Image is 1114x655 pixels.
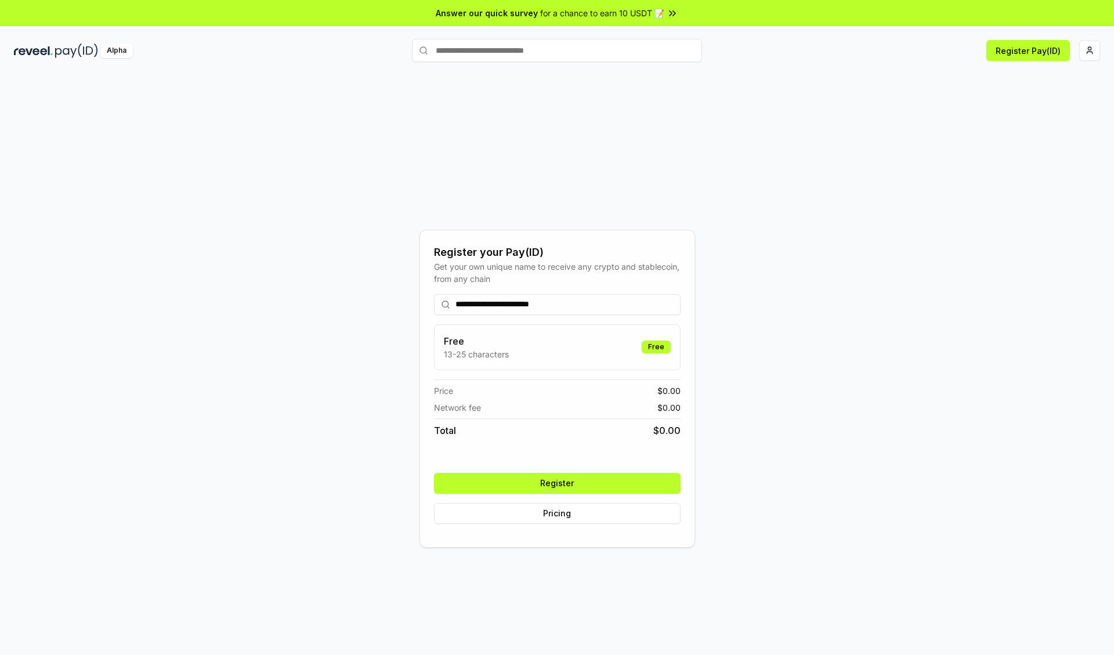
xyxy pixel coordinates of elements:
[986,40,1070,61] button: Register Pay(ID)
[653,424,681,437] span: $ 0.00
[434,503,681,524] button: Pricing
[642,341,671,353] div: Free
[14,44,53,58] img: reveel_dark
[434,401,481,414] span: Network fee
[100,44,133,58] div: Alpha
[540,7,664,19] span: for a chance to earn 10 USDT 📝
[434,473,681,494] button: Register
[657,385,681,397] span: $ 0.00
[55,44,98,58] img: pay_id
[444,348,509,360] p: 13-25 characters
[434,244,681,260] div: Register your Pay(ID)
[434,385,453,397] span: Price
[444,334,509,348] h3: Free
[434,424,456,437] span: Total
[436,7,538,19] span: Answer our quick survey
[657,401,681,414] span: $ 0.00
[434,260,681,285] div: Get your own unique name to receive any crypto and stablecoin, from any chain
